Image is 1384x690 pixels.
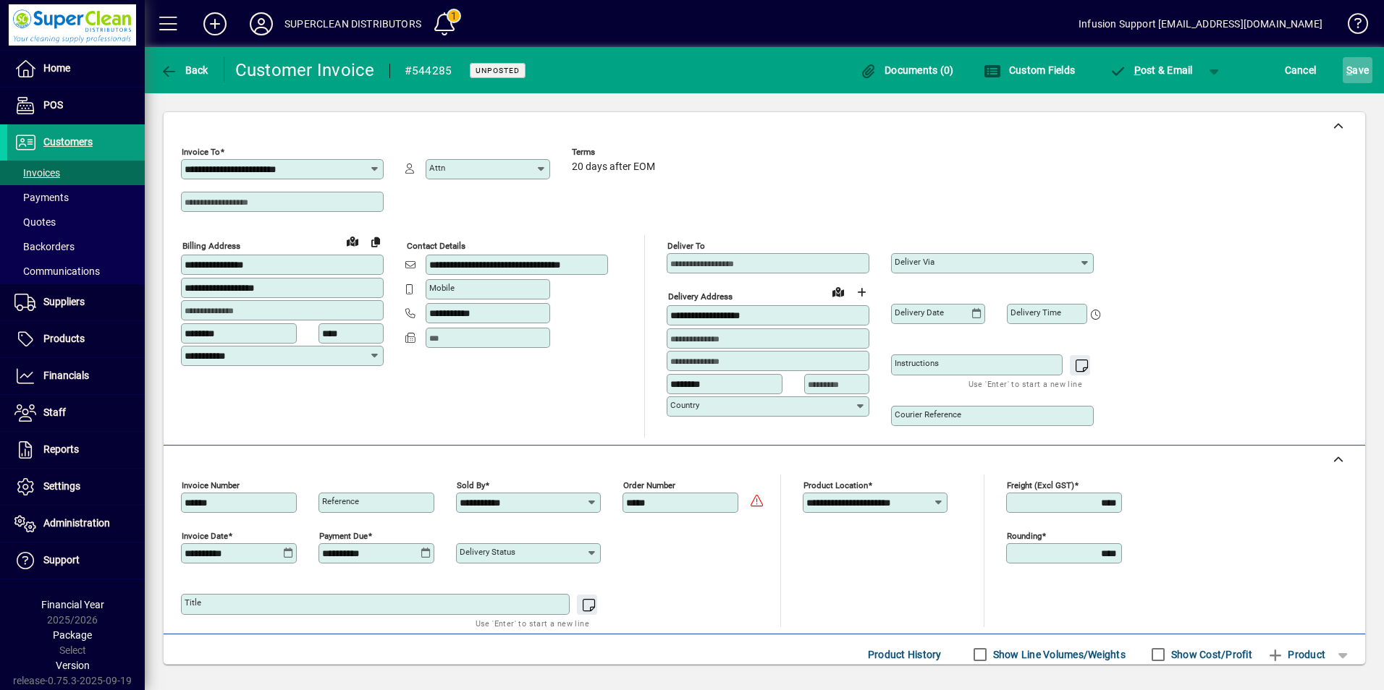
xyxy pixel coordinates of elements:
mat-label: Title [185,597,201,608]
mat-label: Rounding [1007,531,1042,541]
mat-label: Invoice number [182,480,240,490]
app-page-header-button: Back [145,57,224,83]
span: 20 days after EOM [572,161,655,173]
span: Product History [868,643,942,666]
button: Product History [862,642,948,668]
span: S [1346,64,1352,76]
button: Post & Email [1102,57,1200,83]
a: Suppliers [7,284,145,320]
mat-label: Country [670,400,699,410]
a: POS [7,88,145,124]
div: #544285 [405,59,452,82]
label: Show Line Volumes/Weights [990,647,1126,662]
a: Reports [7,432,145,468]
span: Payments [14,192,69,203]
button: Save [1343,57,1372,83]
div: SUPERCLEAN DISTRIBUTORS [284,12,421,35]
mat-label: Courier Reference [895,409,961,419]
mat-label: Delivery date [895,307,944,318]
span: Products [43,333,85,344]
span: Settings [43,480,80,492]
a: View on map [827,280,850,303]
mat-label: Payment due [319,531,368,541]
button: Choose address [850,281,873,304]
a: Financials [7,358,145,394]
a: Home [7,51,145,87]
span: ost & Email [1109,64,1193,76]
span: Cancel [1285,59,1317,82]
a: Administration [7,506,145,542]
mat-label: Sold by [457,480,485,490]
span: Package [53,629,92,641]
mat-label: Invoice date [182,531,228,541]
span: P [1134,64,1141,76]
mat-label: Deliver To [667,241,705,251]
button: Copy to Delivery address [364,230,387,253]
div: Infusion Support [EMAIL_ADDRESS][DOMAIN_NAME] [1079,12,1322,35]
mat-label: Deliver via [895,257,934,267]
a: Invoices [7,161,145,185]
a: Quotes [7,210,145,234]
span: Suppliers [43,296,85,307]
a: Backorders [7,234,145,259]
a: Communications [7,259,145,284]
span: Staff [43,406,66,418]
span: Version [56,660,90,671]
mat-label: Freight (excl GST) [1007,480,1074,490]
mat-label: Delivery status [460,547,515,557]
span: Unposted [476,66,520,75]
span: Documents (0) [860,64,954,76]
span: Support [43,554,80,566]
button: Product [1259,642,1333,668]
mat-hint: Use 'Enter' to start a new line [969,375,1082,392]
label: Show Cost/Profit [1168,647,1252,662]
a: Knowledge Base [1337,3,1366,50]
div: Customer Invoice [235,59,375,82]
a: View on map [341,229,364,252]
button: Profile [238,11,284,37]
span: Backorders [14,241,75,252]
a: Settings [7,469,145,505]
mat-hint: Use 'Enter' to start a new line [476,615,589,631]
span: Financials [43,370,89,381]
span: Administration [43,517,110,529]
span: Reports [43,443,79,455]
mat-label: Product location [803,480,868,490]
button: Back [156,57,212,83]
a: Products [7,321,145,357]
a: Support [7,542,145,579]
span: Communications [14,265,100,277]
button: Add [192,11,238,37]
a: Payments [7,185,145,210]
a: Staff [7,395,145,431]
span: POS [43,99,63,111]
mat-label: Reference [322,496,359,506]
span: Home [43,62,70,74]
mat-label: Instructions [895,358,939,368]
button: Cancel [1281,57,1320,83]
mat-label: Mobile [429,283,455,293]
span: Custom Fields [984,64,1075,76]
span: Quotes [14,216,56,228]
button: Documents (0) [856,57,958,83]
button: Custom Fields [980,57,1079,83]
span: Product [1267,643,1325,666]
span: Financial Year [41,599,104,610]
mat-label: Attn [429,163,445,173]
mat-label: Delivery time [1010,307,1061,318]
mat-label: Invoice To [182,147,220,157]
span: Invoices [14,167,60,179]
mat-label: Order number [623,480,675,490]
span: Back [160,64,208,76]
span: Terms [572,148,659,157]
span: ave [1346,59,1369,82]
span: Customers [43,136,93,148]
